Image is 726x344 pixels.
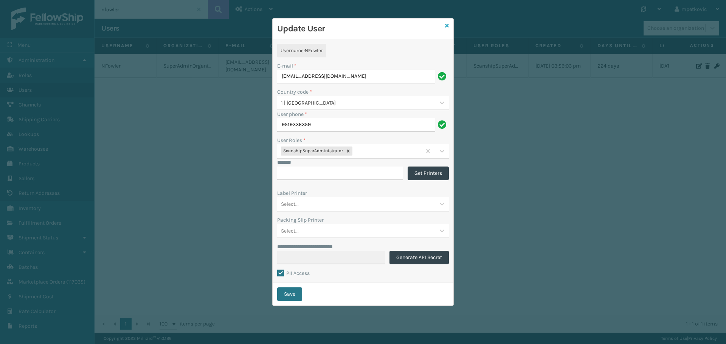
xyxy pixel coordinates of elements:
[277,136,306,144] label: User Roles
[277,270,310,276] label: PII Access
[277,287,302,301] button: Save
[277,23,442,34] h3: Update User
[281,227,299,235] div: Select...
[305,48,323,53] span: NFowler
[281,99,436,107] div: 1 | [GEOGRAPHIC_DATA]
[389,251,449,264] button: Generate API Secret
[277,62,296,70] label: E-mail
[281,147,344,156] div: ScanshipSuperAdministrator
[281,200,299,208] div: Select...
[277,189,307,197] label: Label Printer
[277,88,312,96] label: Country code
[408,167,449,180] button: Get Printers
[277,110,307,118] label: User phone
[281,48,305,53] span: Username :
[277,216,324,224] label: Packing Slip Printer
